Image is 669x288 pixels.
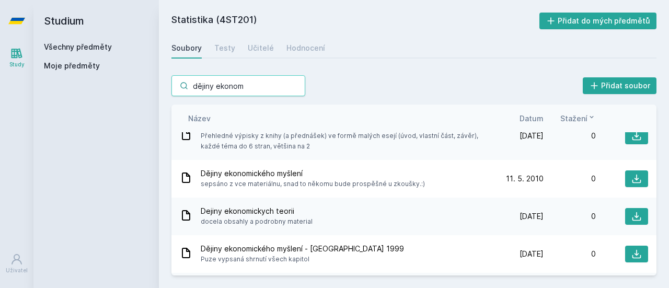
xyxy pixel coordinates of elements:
[201,131,487,152] span: Přehledné výpisky z knihy (a přednášek) ve formě malých esejí (úvod, vlastní část, závěr), každé ...
[201,254,404,264] span: Puze vypsaná shrnutí všech kapitol
[506,174,544,184] span: 11. 5. 2010
[188,113,211,124] button: Název
[560,113,596,124] button: Stažení
[201,168,425,179] span: Dějiny ekonomického myšlení
[171,13,539,29] h2: Statistika (4ST201)
[539,13,657,29] button: Přidat do mých předmětů
[583,77,657,94] button: Přidat soubor
[44,61,100,71] span: Moje předměty
[201,179,425,189] span: sepsáno z vce materiálnu, snad to někomu bude prospěšné u zkoušky.:)
[201,244,404,254] span: Dějiny ekonomického myšlení - [GEOGRAPHIC_DATA] 1999
[544,249,596,259] div: 0
[248,43,274,53] div: Učitelé
[520,211,544,222] span: [DATE]
[286,38,325,59] a: Hodnocení
[171,43,202,53] div: Soubory
[44,42,112,51] a: Všechny předměty
[9,61,25,68] div: Study
[248,38,274,59] a: Učitelé
[2,42,31,74] a: Study
[214,38,235,59] a: Testy
[286,43,325,53] div: Hodnocení
[6,267,28,274] div: Uživatel
[2,248,31,280] a: Uživatel
[520,249,544,259] span: [DATE]
[201,216,313,227] span: docela obsahly a podrobny material
[171,38,202,59] a: Soubory
[544,131,596,141] div: 0
[544,211,596,222] div: 0
[544,174,596,184] div: 0
[214,43,235,53] div: Testy
[171,75,305,96] input: Hledej soubor
[560,113,587,124] span: Stažení
[520,113,544,124] button: Datum
[520,131,544,141] span: [DATE]
[201,206,313,216] span: Dejiny ekonomickych teorii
